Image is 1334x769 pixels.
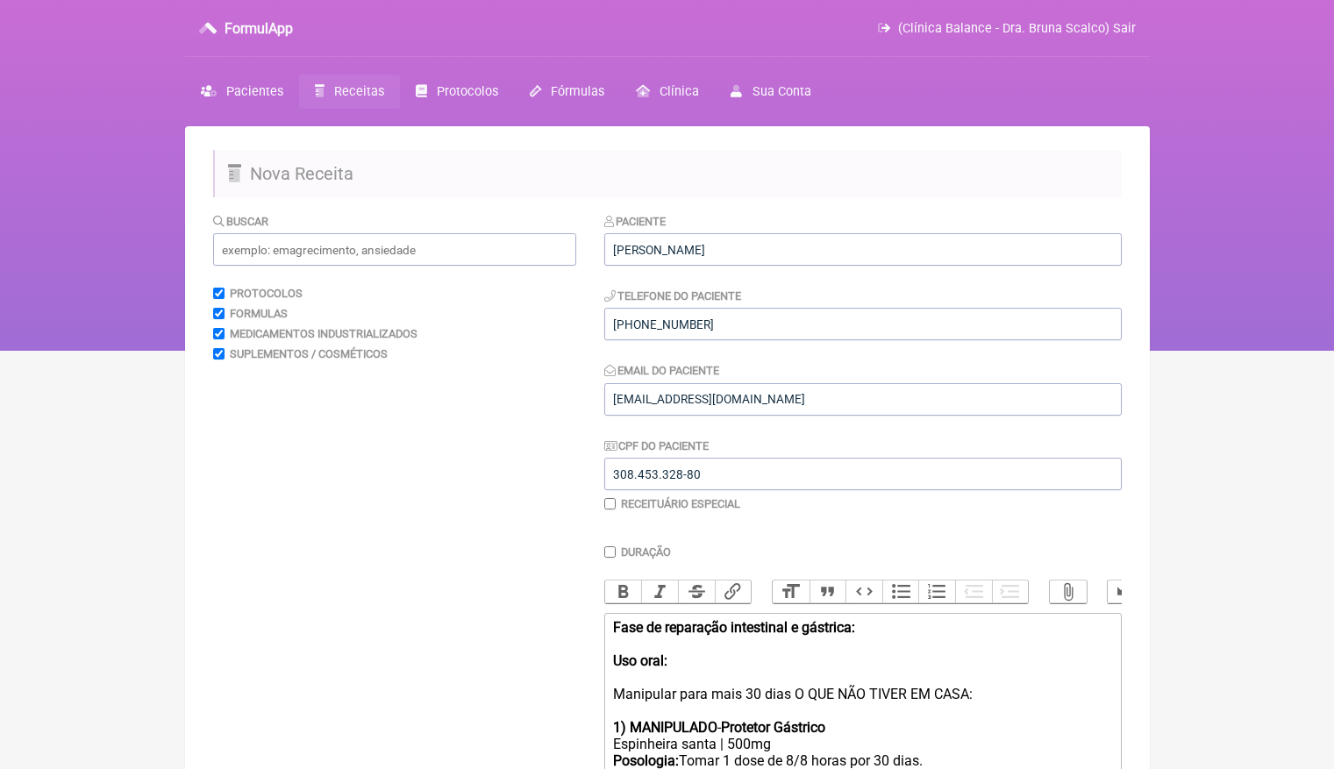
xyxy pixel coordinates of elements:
[878,21,1135,36] a: (Clínica Balance - Dra. Bruna Scalco) Sair
[715,75,826,109] a: Sua Conta
[213,233,576,266] input: exemplo: emagrecimento, ansiedade
[225,20,293,37] h3: FormulApp
[604,364,720,377] label: Email do Paciente
[605,580,642,603] button: Bold
[1108,580,1145,603] button: Undo
[551,84,604,99] span: Fórmulas
[898,21,1136,36] span: (Clínica Balance - Dra. Bruna Scalco) Sair
[613,752,679,769] strong: Posologia:
[882,580,919,603] button: Bullets
[613,619,855,636] strong: Fase de reparação intestinal e gástrica:
[299,75,400,109] a: Receitas
[845,580,882,603] button: Code
[604,289,742,303] label: Telefone do Paciente
[230,347,388,360] label: Suplementos / Cosméticos
[400,75,514,109] a: Protocolos
[604,439,710,452] label: CPF do Paciente
[773,580,810,603] button: Heading
[604,215,667,228] label: Paciente
[213,215,269,228] label: Buscar
[226,84,283,99] span: Pacientes
[437,84,498,99] span: Protocolos
[230,287,303,300] label: Protocolos
[678,580,715,603] button: Strikethrough
[514,75,620,109] a: Fórmulas
[715,580,752,603] button: Link
[918,580,955,603] button: Numbers
[230,327,417,340] label: Medicamentos Industrializados
[955,580,992,603] button: Decrease Level
[660,84,699,99] span: Clínica
[810,580,846,603] button: Quote
[230,307,288,320] label: Formulas
[621,497,740,510] label: Receituário Especial
[185,75,299,109] a: Pacientes
[641,580,678,603] button: Italic
[613,652,667,669] strong: Uso oral:
[721,719,825,736] strong: Protetor Gástrico
[334,84,384,99] span: Receitas
[1050,580,1087,603] button: Attach Files
[613,719,717,736] strong: 1) MANIPULADO
[620,75,715,109] a: Clínica
[992,580,1029,603] button: Increase Level
[213,150,1122,197] h2: Nova Receita
[621,545,671,559] label: Duração
[753,84,811,99] span: Sua Conta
